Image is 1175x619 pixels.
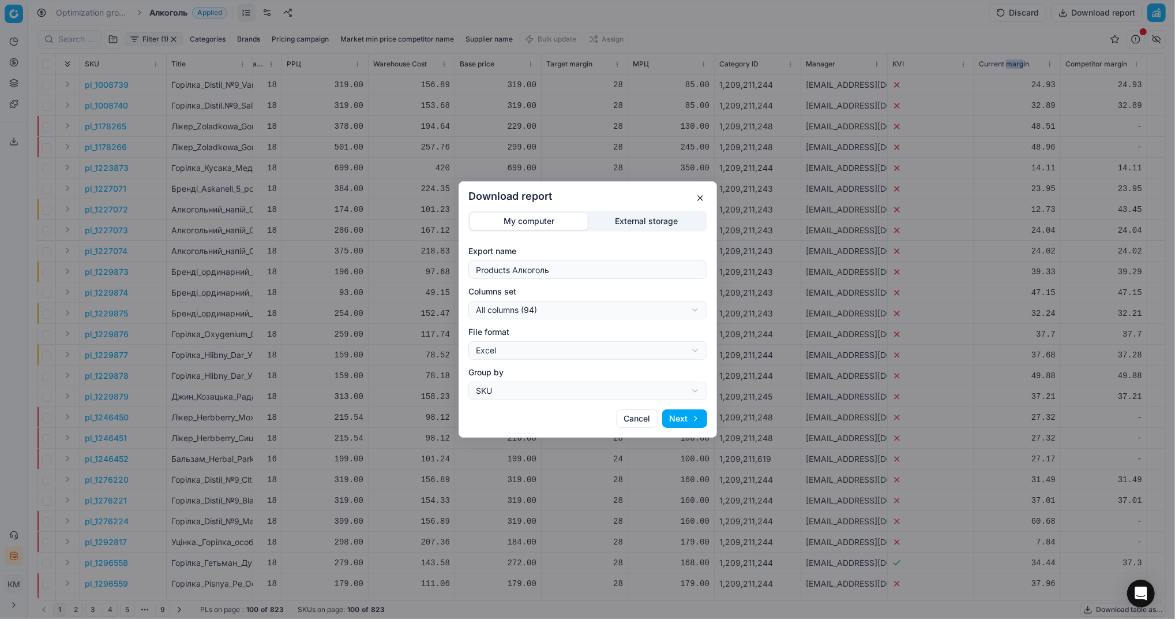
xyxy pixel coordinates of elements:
button: Next [662,409,707,428]
button: My computer [470,213,588,230]
button: Cancel [616,409,658,428]
label: Columns set [468,286,707,297]
h2: Download report [468,191,707,202]
label: Export name [468,245,707,257]
label: Group by [468,367,707,378]
button: External storage [588,213,705,230]
label: File format [468,326,707,338]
